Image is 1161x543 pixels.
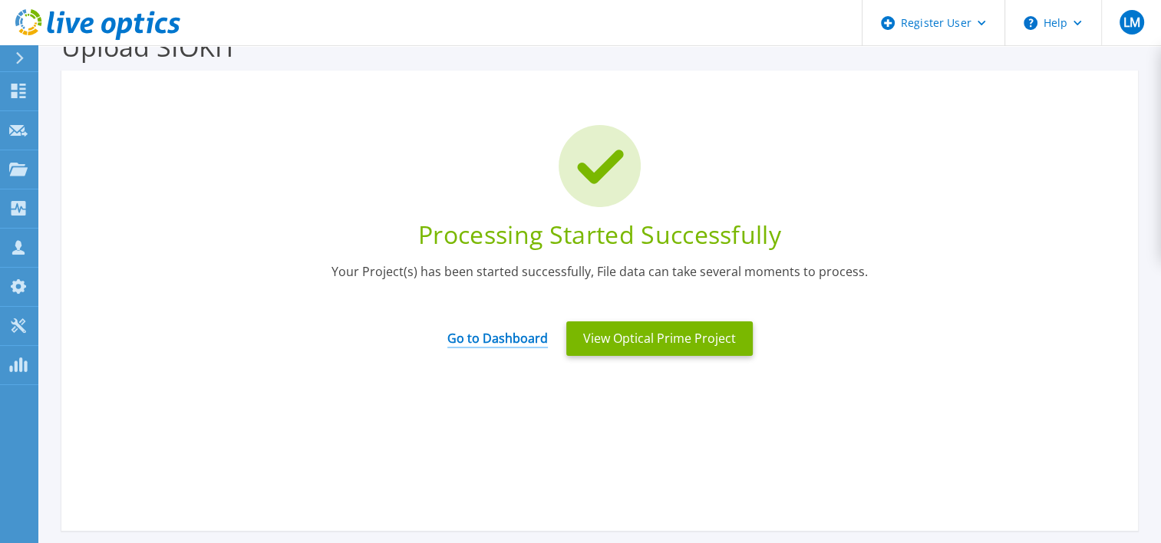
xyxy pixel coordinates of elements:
[566,321,753,356] button: View Optical Prime Project
[1123,16,1140,28] span: LM
[447,318,548,348] a: Go to Dashboard
[61,29,1138,64] h3: Upload SIOKIT
[84,263,1115,301] div: Your Project(s) has been started successfully, File data can take several moments to process.
[84,219,1115,252] div: Processing Started Successfully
